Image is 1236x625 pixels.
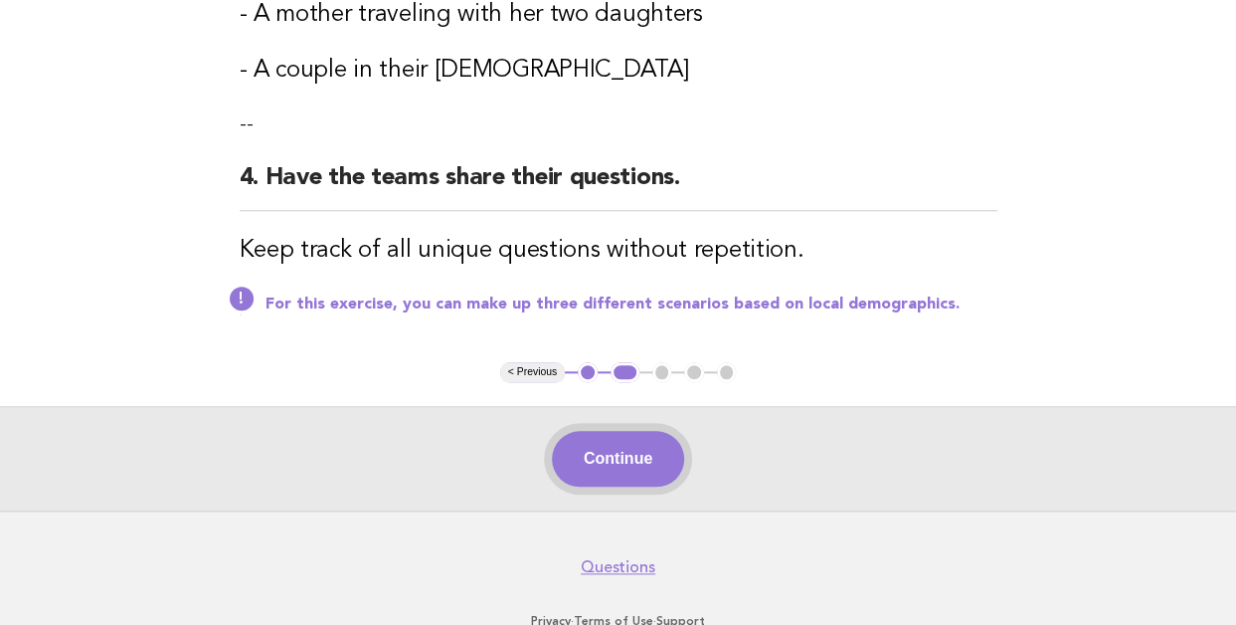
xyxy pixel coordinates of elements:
h2: 4. Have the teams share their questions. [240,162,997,211]
button: 1 [578,362,598,382]
p: -- [240,110,997,138]
button: < Previous [500,362,565,382]
h3: - A couple in their [DEMOGRAPHIC_DATA] [240,55,997,87]
h3: Keep track of all unique questions without repetition. [240,235,997,267]
a: Questions [581,557,655,577]
button: Continue [552,431,684,487]
button: 2 [611,362,639,382]
p: For this exercise, you can make up three different scenarios based on local demographics. [265,295,997,314]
